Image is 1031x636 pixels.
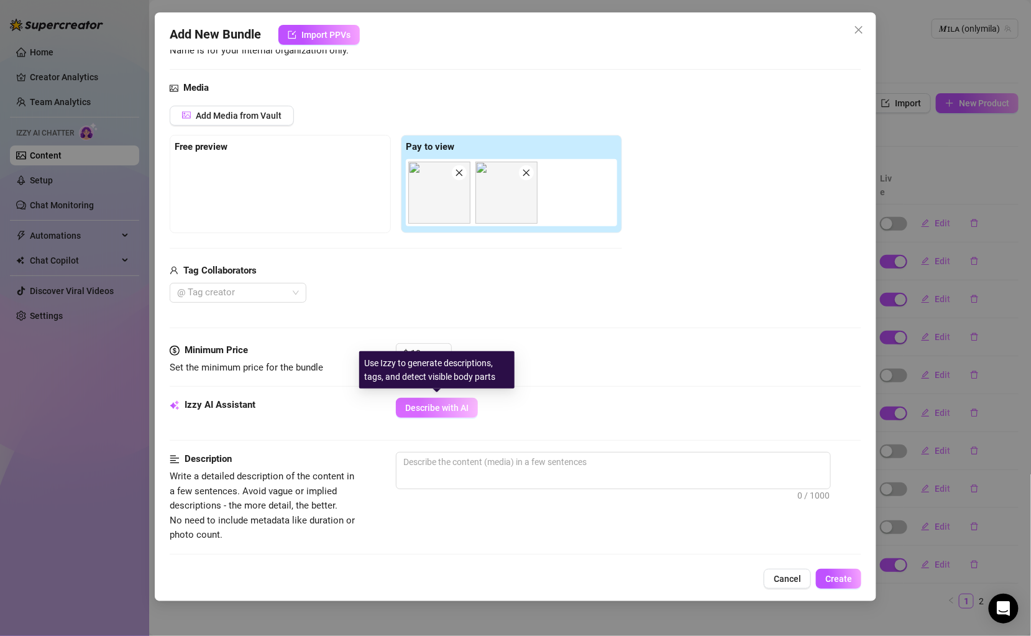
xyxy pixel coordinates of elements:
[170,81,178,96] span: picture
[170,343,180,358] span: dollar
[170,471,355,540] span: Write a detailed description of the content in a few sentences. Avoid vague or implied descriptio...
[359,351,515,389] div: Use Izzy to generate descriptions, tags, and detect visible body parts
[406,141,454,152] strong: Pay to view
[278,25,360,45] button: Import PPVs
[825,574,852,584] span: Create
[475,162,538,224] img: media
[170,45,349,56] span: Name is for your internal organization only.
[170,452,180,467] span: align-left
[764,569,811,589] button: Cancel
[170,25,261,45] span: Add New Bundle
[455,168,464,177] span: close
[849,25,869,35] span: Close
[183,82,209,93] strong: Media
[816,569,861,589] button: Create
[405,403,469,413] span: Describe with AI
[989,594,1019,624] div: Open Intercom Messenger
[182,111,191,119] span: picture
[774,574,801,584] span: Cancel
[408,162,470,224] img: media
[854,25,864,35] span: close
[196,111,282,121] span: Add Media from Vault
[185,344,248,356] strong: Minimum Price
[170,106,294,126] button: Add Media from Vault
[183,265,257,276] strong: Tag Collaborators
[175,141,227,152] strong: Free preview
[849,20,869,40] button: Close
[396,398,478,418] button: Describe with AI
[170,264,178,279] span: user
[522,168,531,177] span: close
[301,30,351,40] span: Import PPVs
[185,453,232,464] strong: Description
[185,399,255,410] strong: Izzy AI Assistant
[288,30,296,39] span: import
[170,362,323,373] span: Set the minimum price for the bundle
